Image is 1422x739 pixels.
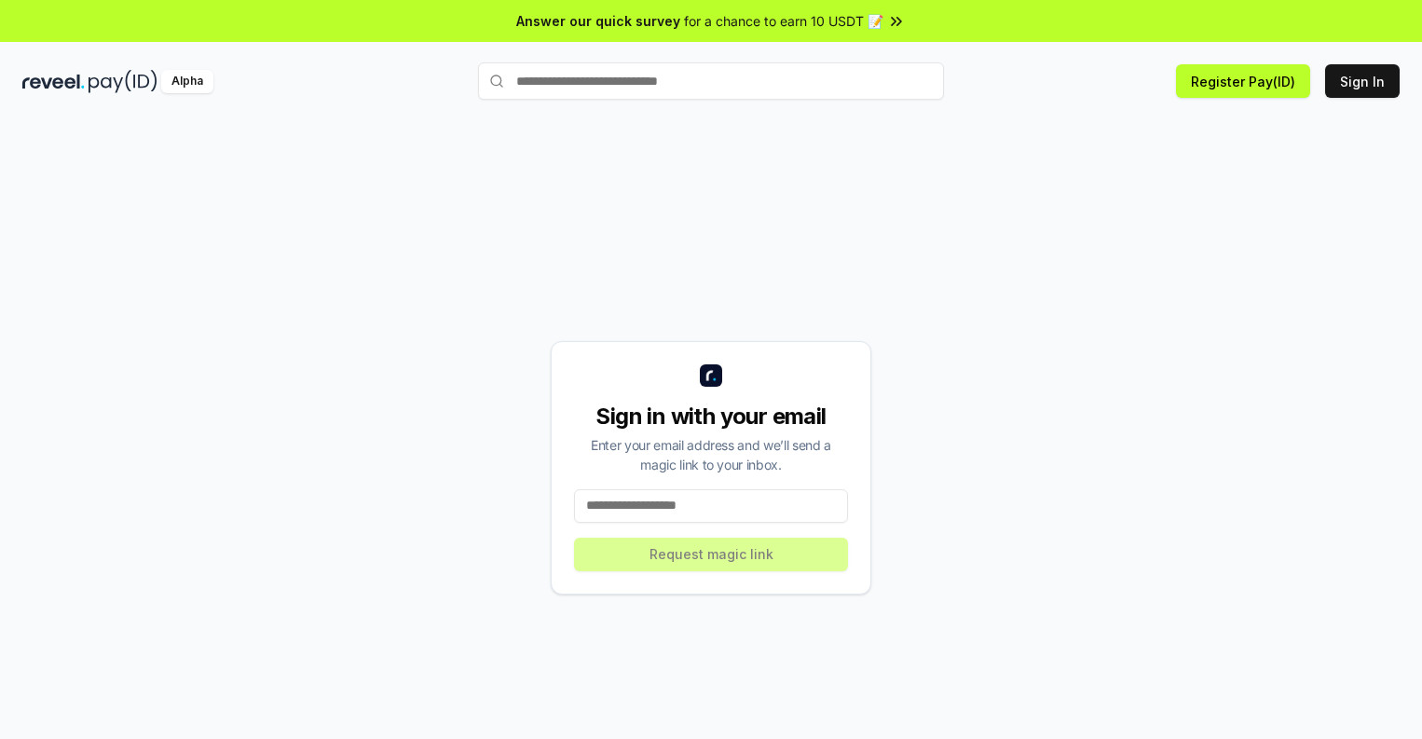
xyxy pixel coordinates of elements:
span: for a chance to earn 10 USDT 📝 [684,11,883,31]
img: logo_small [700,364,722,387]
div: Alpha [161,70,213,93]
span: Answer our quick survey [516,11,680,31]
img: pay_id [89,70,157,93]
button: Register Pay(ID) [1176,64,1310,98]
button: Sign In [1325,64,1400,98]
div: Sign in with your email [574,402,848,431]
img: reveel_dark [22,70,85,93]
div: Enter your email address and we’ll send a magic link to your inbox. [574,435,848,474]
